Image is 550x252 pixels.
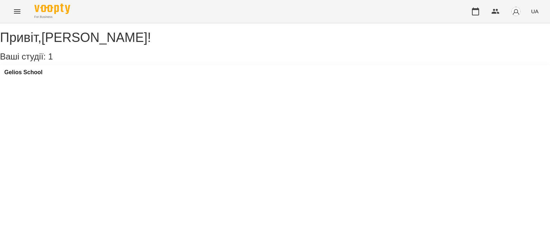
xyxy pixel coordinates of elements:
[9,3,26,20] button: Menu
[528,5,541,18] button: UA
[48,52,53,61] span: 1
[34,15,70,19] span: For Business
[4,69,43,76] a: Gelios School
[511,6,521,16] img: avatar_s.png
[531,8,539,15] span: UA
[34,4,70,14] img: Voopty Logo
